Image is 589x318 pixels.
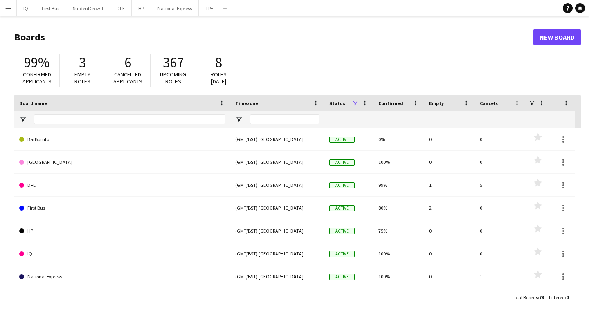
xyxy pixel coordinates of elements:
div: 0 [424,128,475,150]
button: TPE [199,0,220,16]
span: Active [329,251,355,257]
div: 5 [475,174,526,196]
div: 2 [424,197,475,219]
button: HP [132,0,151,16]
div: 100% [373,265,424,288]
div: 1 [424,174,475,196]
div: 0 [475,288,526,311]
span: 9 [566,294,569,300]
span: 3 [79,54,86,72]
span: 367 [163,54,184,72]
span: Active [329,137,355,143]
a: New Board [533,29,581,45]
div: 100% [373,288,424,311]
div: (GMT/BST) [GEOGRAPHIC_DATA] [230,288,324,311]
div: 0 [475,242,526,265]
div: (GMT/BST) [GEOGRAPHIC_DATA] [230,128,324,150]
input: Board name Filter Input [34,114,225,124]
a: DFE [19,174,225,197]
div: 0 [475,128,526,150]
a: HP [19,219,225,242]
span: Active [329,274,355,280]
div: (GMT/BST) [GEOGRAPHIC_DATA] [230,174,324,196]
div: 100% [373,151,424,173]
span: 6 [124,54,131,72]
div: 1 [475,265,526,288]
span: 8 [215,54,222,72]
span: Cancelled applicants [113,71,142,85]
button: National Express [151,0,199,16]
div: (GMT/BST) [GEOGRAPHIC_DATA] [230,219,324,242]
span: Confirmed [378,100,403,106]
a: IQ [19,242,225,265]
div: 0 [424,288,475,311]
span: Active [329,159,355,166]
span: Cancels [480,100,498,106]
span: Confirmed applicants [22,71,52,85]
a: First Bus [19,197,225,219]
div: 0 [475,197,526,219]
span: Active [329,182,355,188]
div: 0 [424,219,475,242]
div: 80% [373,197,424,219]
button: IQ [17,0,35,16]
span: Roles [DATE] [211,71,227,85]
a: StudentCrowd [19,288,225,311]
span: Board name [19,100,47,106]
span: Total Boards [512,294,538,300]
a: National Express [19,265,225,288]
div: 99% [373,174,424,196]
h1: Boards [14,31,533,43]
div: (GMT/BST) [GEOGRAPHIC_DATA] [230,265,324,288]
button: StudentCrowd [66,0,110,16]
span: Active [329,228,355,234]
button: Open Filter Menu [19,116,27,123]
div: 0 [424,265,475,288]
div: 0% [373,128,424,150]
div: : [512,289,544,305]
div: 0 [424,151,475,173]
a: BarBurrito [19,128,225,151]
div: (GMT/BST) [GEOGRAPHIC_DATA] [230,151,324,173]
div: 100% [373,242,424,265]
div: 0 [424,242,475,265]
div: 0 [475,219,526,242]
button: Open Filter Menu [235,116,243,123]
span: Empty roles [74,71,90,85]
div: 0 [475,151,526,173]
span: Status [329,100,345,106]
span: 99% [24,54,49,72]
a: [GEOGRAPHIC_DATA] [19,151,225,174]
input: Timezone Filter Input [250,114,319,124]
span: Upcoming roles [160,71,186,85]
span: Active [329,205,355,211]
button: First Bus [35,0,66,16]
span: 73 [539,294,544,300]
span: Empty [429,100,444,106]
div: (GMT/BST) [GEOGRAPHIC_DATA] [230,197,324,219]
button: DFE [110,0,132,16]
span: Filtered [549,294,565,300]
span: Timezone [235,100,258,106]
div: : [549,289,569,305]
div: (GMT/BST) [GEOGRAPHIC_DATA] [230,242,324,265]
div: 75% [373,219,424,242]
